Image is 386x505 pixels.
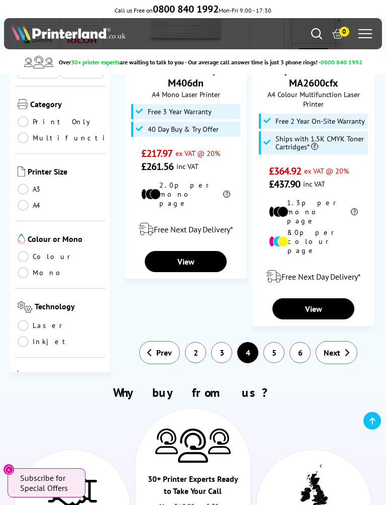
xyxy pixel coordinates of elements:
[28,234,103,246] span: Colour or Mono
[139,341,180,364] a: Prev
[139,63,233,90] a: HP LaserJet Enterprise M406dn
[321,58,362,66] span: 0800 840 1992
[18,184,103,195] a: A3
[269,198,358,225] li: 1.3p per mono page
[20,473,75,493] span: Subscribe for Special Offers
[278,63,349,90] a: Kyocera ECOSYS MA2600cfx
[59,58,183,66] span: Over are waiting to talk to you
[258,90,369,109] span: A4 Colour Multifunction Laser Printer
[130,90,242,99] span: A4 Mono Laser Printer
[148,125,219,133] span: 40 Day Buy & Try Offer
[153,7,219,14] a: 0800 840 1992
[18,251,103,262] a: Colour
[18,267,103,278] a: Mono
[18,301,32,313] img: Technology
[272,298,354,319] a: View
[185,58,362,66] span: - Our average call answer time is just 3 phone rings! -
[18,320,103,331] a: Laser
[156,348,172,358] span: Prev
[304,166,349,176] span: ex VAT @ 20%
[155,429,178,454] img: Printer Experts
[275,135,365,151] span: Ships with 1.5K CMYK Toner Cartridges*
[153,3,219,16] b: 0800 840 1992
[35,301,103,315] span: Technology
[28,166,103,179] span: Printer Size
[141,147,173,160] span: £217.97
[18,200,103,211] a: A4
[18,132,127,143] a: Multifunction
[339,27,349,37] span: 0
[175,148,220,158] span: ex VAT @ 20%
[18,166,25,177] img: Printer Size
[71,58,120,66] span: 30+ printer experts
[332,28,343,39] a: 0
[148,108,212,116] span: Free 3 Year Warranty
[18,116,103,127] a: Print Only
[130,215,242,243] div: modal_delivery
[303,179,325,189] span: inc VAT
[324,348,340,358] span: Next
[12,25,193,43] a: Printerland Logo
[269,228,358,255] li: 8.0p per colour page
[311,28,322,39] a: Search
[178,429,208,463] img: Printer Experts
[141,160,174,173] span: £261.56
[18,336,103,347] a: Inkjet
[258,263,369,291] div: modal_delivery
[145,251,227,272] a: View
[211,342,232,363] a: 3
[289,342,311,363] a: 6
[32,370,103,383] span: Running Costs
[147,473,239,502] div: 30+ Printer Experts Ready to Take Your Call
[12,25,126,41] img: Printerland Logo
[18,99,28,109] img: Category
[263,342,284,363] a: 5
[141,181,230,208] li: 2.0p per mono page
[3,464,15,475] button: Close
[12,385,374,400] h2: Why buy from us?
[275,117,365,125] span: Free 2 Year On-Site Warranty
[176,161,199,171] span: inc VAT
[208,429,231,454] img: Printer Experts
[18,234,25,244] img: Colour or Mono
[269,178,301,191] span: £437.90
[30,99,103,111] span: Category
[185,342,206,363] a: 2
[18,370,30,381] img: Running Costs
[316,341,357,364] a: Next
[269,164,302,178] span: £364.92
